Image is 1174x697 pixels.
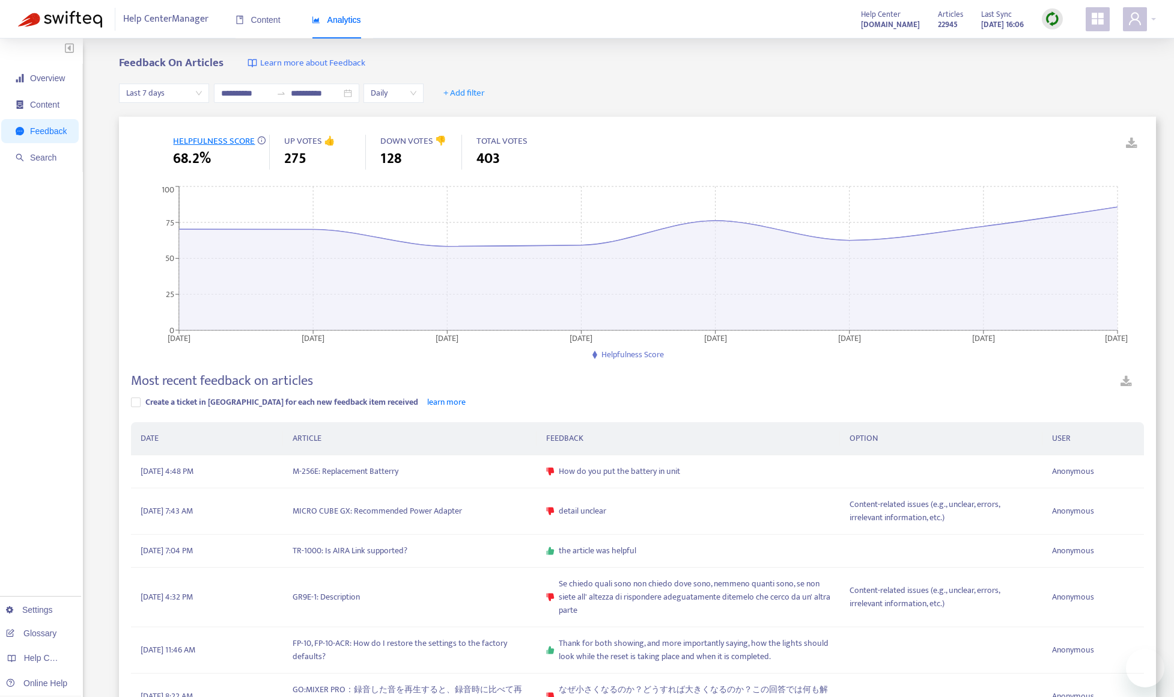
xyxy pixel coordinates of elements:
[283,422,536,455] th: ARTICLE
[284,134,335,149] span: UP VOTES 👍
[427,395,466,409] a: learn more
[1042,422,1144,455] th: USER
[123,8,208,31] span: Help Center Manager
[861,8,901,21] span: Help Center
[248,57,365,70] a: Learn more about Feedback
[284,148,306,170] span: 275
[601,348,664,361] span: Helpfulness Score
[546,646,555,654] span: like
[141,643,195,657] span: [DATE] 11:46 AM
[283,455,536,488] td: M-256E: Replacement Batterry
[283,627,536,674] td: FP-10, FP-10-ACR: How do I restore the settings to the factory defaults?
[173,148,211,170] span: 68.2%
[30,100,59,109] span: Content
[861,17,920,31] a: [DOMAIN_NAME]
[704,331,727,345] tspan: [DATE]
[168,331,190,345] tspan: [DATE]
[546,593,555,601] span: dislike
[276,88,286,98] span: swap-right
[145,395,418,409] span: Create a ticket in [GEOGRAPHIC_DATA] for each new feedback item received
[850,584,1033,610] span: Content-related issues (e.g., unclear, errors, irrelevant information, etc.)
[838,331,861,345] tspan: [DATE]
[380,148,401,170] span: 128
[131,373,313,389] h4: Most recent feedback on articles
[1052,505,1094,518] span: Anonymous
[476,134,528,149] span: TOTAL VOTES
[1126,649,1164,687] iframe: メッセージングウィンドウを開くボタン
[559,505,606,518] span: detail unclear
[981,8,1012,21] span: Last Sync
[559,637,830,663] span: Thank for both showing, and more importantly saying, how the lights should look while the reset i...
[546,547,555,555] span: like
[436,331,459,345] tspan: [DATE]
[1105,331,1128,345] tspan: [DATE]
[16,74,24,82] span: signal
[938,18,958,31] strong: 22945
[1052,643,1094,657] span: Anonymous
[126,84,202,102] span: Last 7 days
[30,126,67,136] span: Feedback
[559,577,830,617] span: Se chiedo quali sono non chiedo dove sono, nemmeno quanti sono, se non siete all' altezza di risp...
[169,323,174,337] tspan: 0
[434,84,494,103] button: + Add filter
[260,57,365,70] span: Learn more about Feedback
[16,127,24,135] span: message
[1045,11,1060,26] img: sync.dc5367851b00ba804db3.png
[6,605,53,615] a: Settings
[537,422,841,455] th: FEEDBACK
[972,331,995,345] tspan: [DATE]
[30,153,56,162] span: Search
[380,134,446,149] span: DOWN VOTES 👎
[16,153,24,162] span: search
[302,331,325,345] tspan: [DATE]
[312,16,320,24] span: area-chart
[476,148,500,170] span: 403
[861,18,920,31] strong: [DOMAIN_NAME]
[283,568,536,627] td: GR9E-1: Description
[18,11,102,28] img: Swifteq
[131,422,283,455] th: DATE
[850,498,1033,524] span: Content-related issues (e.g., unclear, errors, irrelevant information, etc.)
[559,465,680,478] span: How do you put the battery in unit
[546,507,555,515] span: dislike
[236,16,244,24] span: book
[443,86,485,100] span: + Add filter
[1052,544,1094,557] span: Anonymous
[162,183,174,197] tspan: 100
[559,544,636,557] span: the article was helpful
[141,591,193,604] span: [DATE] 4:32 PM
[141,544,193,557] span: [DATE] 7:04 PM
[166,287,174,301] tspan: 25
[248,58,257,68] img: image-link
[840,422,1042,455] th: OPTION
[283,535,536,568] td: TR-1000: Is AIRA Link supported?
[283,488,536,535] td: MICRO CUBE GX: Recommended Power Adapter
[546,467,555,476] span: dislike
[119,54,224,72] b: Feedback On Articles
[938,8,963,21] span: Articles
[24,653,73,663] span: Help Centers
[165,251,174,265] tspan: 50
[570,331,593,345] tspan: [DATE]
[30,73,65,83] span: Overview
[1052,591,1094,604] span: Anonymous
[6,628,56,638] a: Glossary
[166,215,174,229] tspan: 75
[141,505,193,518] span: [DATE] 7:43 AM
[1052,465,1094,478] span: Anonymous
[981,18,1024,31] strong: [DATE] 16:06
[371,84,416,102] span: Daily
[1128,11,1142,26] span: user
[276,88,286,98] span: to
[312,15,361,25] span: Analytics
[16,100,24,109] span: container
[141,465,193,478] span: [DATE] 4:48 PM
[1090,11,1105,26] span: appstore
[173,134,255,149] span: HELPFULNESS SCORE
[236,15,281,25] span: Content
[6,678,67,688] a: Online Help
